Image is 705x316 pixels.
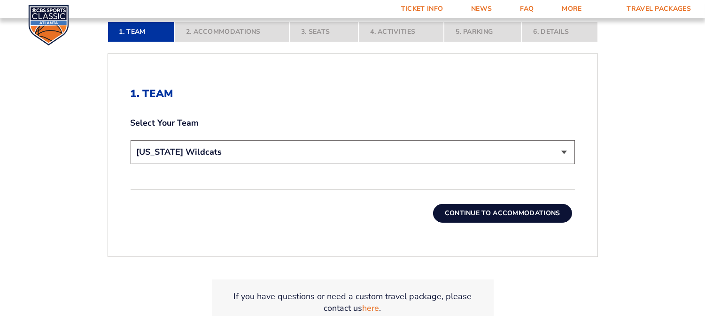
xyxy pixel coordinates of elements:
[363,302,380,314] a: here
[131,117,575,129] label: Select Your Team
[28,5,69,45] img: CBS Sports Classic
[223,291,482,314] p: If you have questions or need a custom travel package, please contact us .
[131,88,575,100] h2: 1. Team
[433,204,572,223] button: Continue To Accommodations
